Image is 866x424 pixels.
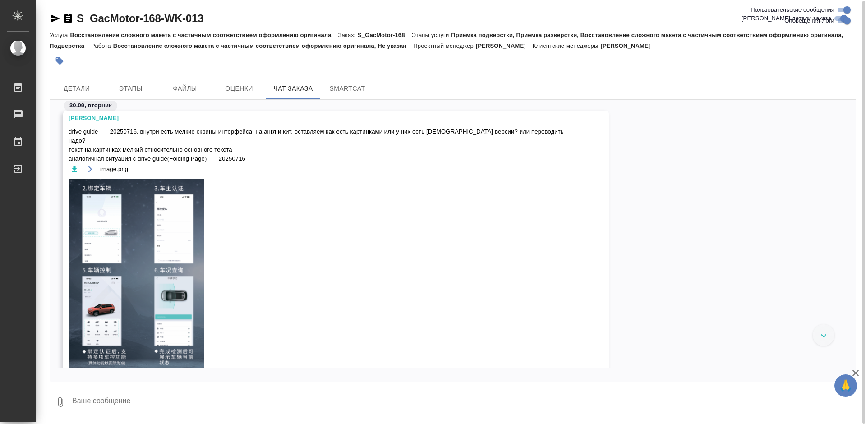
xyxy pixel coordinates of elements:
p: Заказ: [338,32,358,38]
a: S_GacMotor-168-WK-013 [77,12,203,24]
p: [PERSON_NAME] [600,42,657,49]
span: image.png [100,165,128,174]
span: SmartCat [326,83,369,94]
span: Файлы [163,83,207,94]
p: Восстановление сложного макета с частичным соответствием оформлению оригинала, Не указан [113,42,414,49]
p: Услуга [50,32,70,38]
button: Добавить тэг [50,51,69,71]
span: Чат заказа [272,83,315,94]
span: Оценки [217,83,261,94]
button: 🙏 [834,374,857,397]
span: 🙏 [838,376,853,395]
p: Проектный менеджер [413,42,475,49]
p: 30.09, вторник [69,101,112,110]
p: S_GacMotor-168 [358,32,412,38]
div: [PERSON_NAME] [69,114,577,123]
span: Этапы [109,83,152,94]
span: [PERSON_NAME] детали заказа [742,14,831,23]
p: Восстановление сложного макета с частичным соответствием оформлению оригинала [70,32,338,38]
img: image.png [69,179,204,370]
span: Детали [55,83,98,94]
p: Клиентские менеджеры [533,42,601,49]
p: Работа [91,42,113,49]
p: [PERSON_NAME] [476,42,533,49]
span: drive guide——20250716. внутри есть мелкие скрины интерфейса, на англ и кит. оставляем как есть ка... [69,127,577,163]
button: Скачать [69,163,80,175]
p: Этапы услуги [412,32,451,38]
span: Оповещения-логи [784,16,834,25]
button: Открыть на драйве [84,163,96,175]
button: Скопировать ссылку для ЯМессенджера [50,13,60,24]
span: Пользовательские сообщения [751,5,834,14]
button: Скопировать ссылку [63,13,74,24]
